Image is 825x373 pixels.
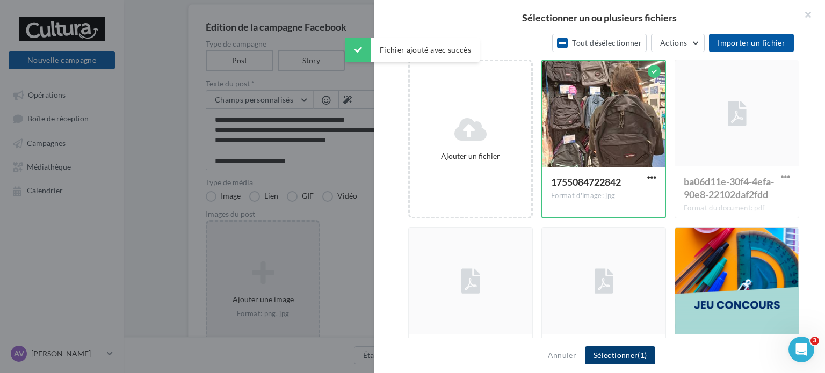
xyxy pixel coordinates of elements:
[345,38,480,62] div: Fichier ajouté avec succès
[651,34,705,52] button: Actions
[544,349,581,362] button: Annuler
[788,337,814,362] iframe: Intercom live chat
[414,151,527,162] div: Ajouter un fichier
[551,176,621,188] span: 1755084722842
[718,38,785,47] span: Importer un fichier
[660,38,687,47] span: Actions
[585,346,655,364] button: Sélectionner(1)
[391,13,808,23] h2: Sélectionner un ou plusieurs fichiers
[551,191,656,201] div: Format d'image: jpg
[552,34,647,52] button: Tout désélectionner
[709,34,794,52] button: Importer un fichier
[638,350,647,360] span: (1)
[810,337,819,345] span: 3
